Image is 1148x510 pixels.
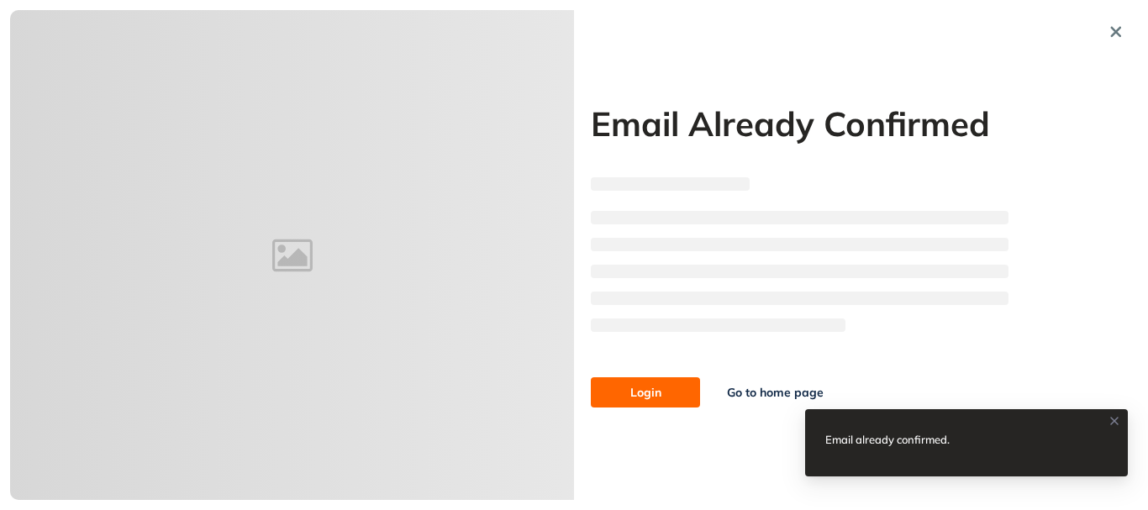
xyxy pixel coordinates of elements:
[591,377,700,407] button: Login
[591,103,1008,144] h2: Email Already Confirmed
[700,377,850,407] button: Go to home page
[630,383,661,402] span: Login
[825,429,970,450] div: Email already confirmed.
[727,383,824,402] span: Go to home page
